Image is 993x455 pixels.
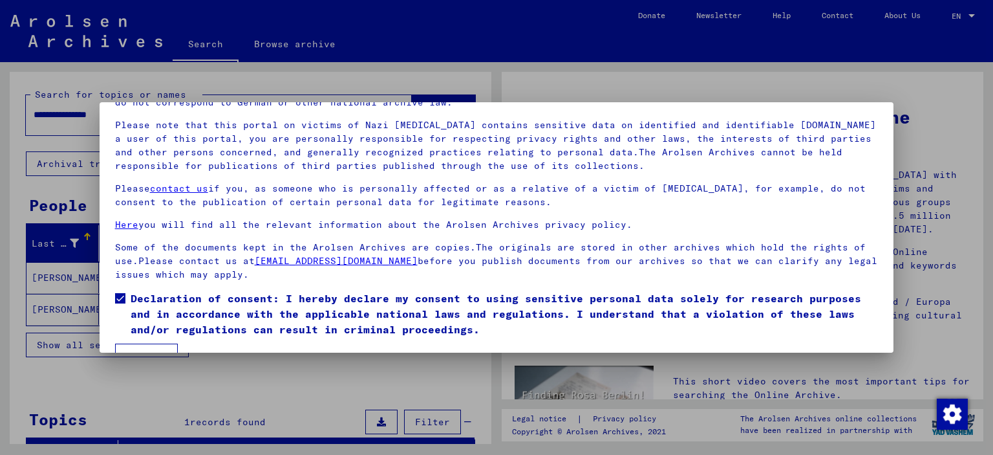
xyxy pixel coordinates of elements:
a: contact us [150,183,208,194]
p: Please note that this portal on victims of Nazi [MEDICAL_DATA] contains sensitive data on identif... [115,118,879,173]
button: I agree [115,344,178,368]
p: you will find all the relevant information about the Arolsen Archives privacy policy. [115,218,879,232]
p: Please if you, as someone who is personally affected or as a relative of a victim of [MEDICAL_DAT... [115,182,879,209]
a: Here [115,219,138,230]
img: Change consent [937,399,968,430]
a: [EMAIL_ADDRESS][DOMAIN_NAME] [255,255,418,267]
div: Change consent [936,398,967,429]
p: Some of the documents kept in the Arolsen Archives are copies.The originals are stored in other a... [115,241,879,282]
span: Declaration of consent: I hereby declare my consent to using sensitive personal data solely for r... [131,291,879,337]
